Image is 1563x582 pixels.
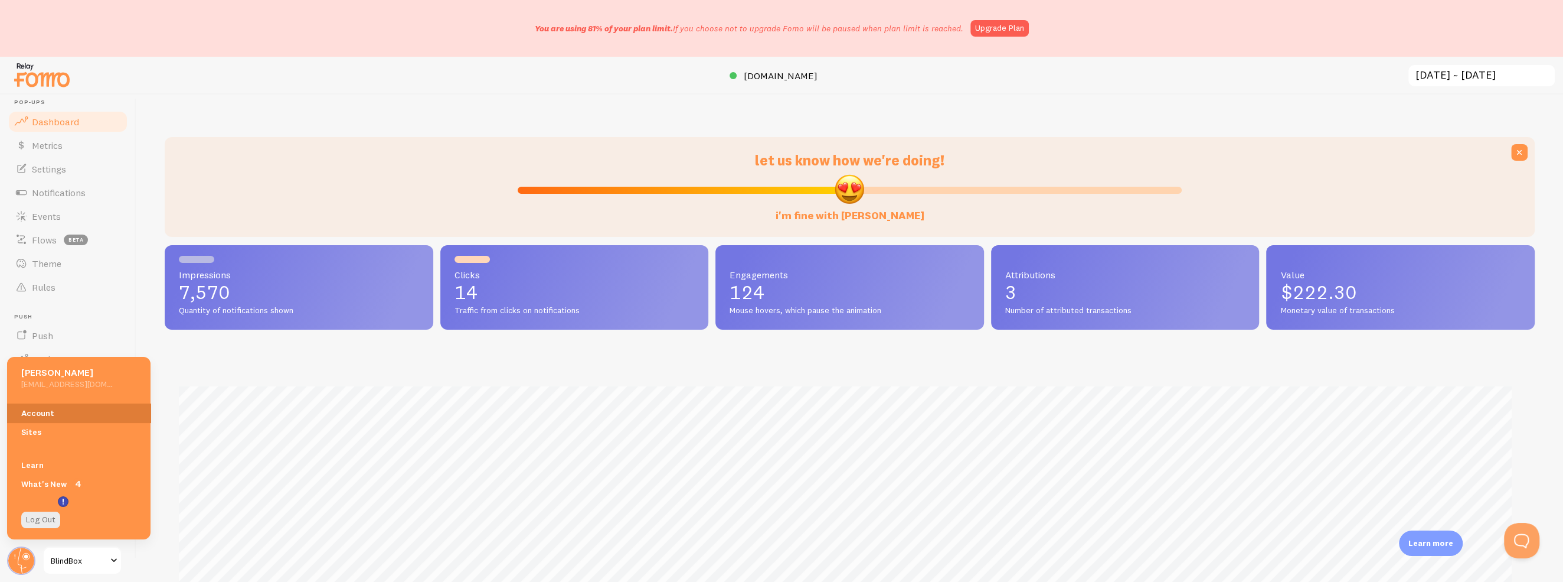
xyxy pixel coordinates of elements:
p: Learn more [1408,538,1453,549]
a: Push Data [7,347,129,371]
a: Sites [7,422,151,441]
a: Dashboard [7,110,129,134]
span: Dashboard [32,116,79,128]
h5: [EMAIL_ADDRESS][DOMAIN_NAME] [21,379,113,389]
a: Settings [7,157,129,181]
div: Learn more [1399,531,1463,556]
span: Push Data [32,353,76,365]
span: Impressions [179,270,419,279]
a: Log Out [21,512,60,528]
span: Pop-ups [14,99,129,106]
span: BlindBox [51,554,107,568]
span: Mouse hovers, which pause the animation [730,305,970,316]
a: Theme [7,252,129,275]
img: fomo-relay-logo-orange.svg [12,60,71,90]
a: Metrics [7,134,129,157]
span: Number of attributed transactions [1005,305,1245,316]
p: If you choose not to upgrade Fomo will be paused when plan limit is reached. [535,22,963,34]
a: Notifications [7,181,129,204]
label: i'm fine with [PERSON_NAME] [776,197,924,223]
span: Theme [32,258,61,269]
iframe: Help Scout Beacon - Open [1504,523,1539,558]
a: BlindBox [42,547,122,575]
span: 4 [72,478,84,490]
p: 7,570 [179,283,419,302]
a: Flows beta [7,228,129,252]
svg: <p>Watch New Feature Tutorials!</p> [58,496,68,507]
span: Events [32,210,61,222]
span: let us know how we're doing! [755,151,944,169]
p: 3 [1005,283,1245,302]
a: Upgrade Plan [970,20,1029,37]
a: Push [7,324,129,347]
span: $222.30 [1280,281,1356,304]
a: Events [7,204,129,228]
span: Rules [32,281,55,293]
a: Account [7,404,151,422]
span: You are using 81% of your plan limit. [535,23,673,34]
p: 14 [454,283,695,302]
a: Learn [7,456,151,474]
a: Rules [7,275,129,299]
span: Monetary value of transactions [1280,305,1521,316]
span: Settings [32,163,66,175]
a: What's New [7,474,151,493]
span: Traffic from clicks on notifications [454,305,695,316]
span: Push [32,330,53,342]
span: Clicks [454,270,695,279]
span: Push [14,313,129,321]
span: Flows [32,234,57,246]
img: emoji.png [833,173,865,205]
span: Metrics [32,139,63,151]
span: Engagements [730,270,970,279]
h5: [PERSON_NAME] [21,366,113,379]
span: beta [64,235,88,245]
span: Value [1280,270,1521,279]
p: 124 [730,283,970,302]
span: Notifications [32,187,86,199]
span: Quantity of notifications shown [179,305,419,316]
span: Attributions [1005,270,1245,279]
